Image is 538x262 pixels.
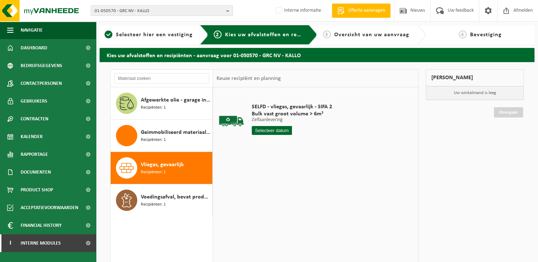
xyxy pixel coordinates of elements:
[21,92,47,110] span: Gebruikers
[274,5,321,16] label: Interne informatie
[141,193,211,201] span: Voedingsafval, bevat producten van dierlijke oorsprong, onverpakt, categorie 3
[334,32,409,38] span: Overzicht van uw aanvraag
[426,86,523,100] p: Uw winkelmand is leeg
[21,75,62,92] span: Contactpersonen
[21,217,62,234] span: Financial History
[21,199,78,217] span: Acceptatievoorwaarden
[21,181,53,199] span: Product Shop
[111,87,213,120] button: Afgewerkte olie - garage in bulk Recipiënten: 1
[103,31,194,39] a: 1Selecteer hier een vestiging
[459,31,467,38] span: 4
[252,126,292,135] input: Selecteer datum
[346,7,387,14] span: Offerte aanvragen
[252,118,332,122] p: Zelfaanlevering
[21,163,51,181] span: Documenten
[91,5,233,16] button: 01-050570 - GRC NV - KALLO
[111,184,213,216] button: Voedingsafval, bevat producten van dierlijke oorsprong, onverpakt, categorie 3 Recipiënten: 1
[225,32,323,38] span: Kies uw afvalstoffen en recipiënten
[21,234,61,252] span: Interne modules
[141,201,166,208] span: Recipiënten: 1
[323,31,331,38] span: 3
[111,120,213,152] button: Geimmobiliseerd materiaal niet gevaarlijk Recipiënten: 1
[252,103,332,110] span: SELFD - vliegas, gevaarlijk - SIFA 2
[141,96,211,104] span: Afgewerkte olie - garage in bulk
[214,31,222,38] span: 2
[105,31,112,38] span: 1
[141,137,166,143] span: Recipiënten: 1
[21,110,48,128] span: Contracten
[21,57,62,75] span: Bedrijfsgegevens
[252,110,332,118] span: Bulk vast groot volume > 6m³
[111,152,213,184] button: Vliegas, gevaarlijk Recipiënten: 1
[21,128,43,146] span: Kalender
[114,73,209,84] input: Materiaal zoeken
[141,104,166,111] span: Recipiënten: 1
[332,4,390,18] a: Offerte aanvragen
[21,146,48,163] span: Rapportage
[426,69,524,86] div: [PERSON_NAME]
[470,32,502,38] span: Bevestiging
[494,107,523,118] a: Doorgaan
[21,21,43,39] span: Navigatie
[7,234,14,252] span: I
[213,70,284,87] div: Keuze recipiënt en planning
[141,128,211,137] span: Geimmobiliseerd materiaal niet gevaarlijk
[100,48,534,62] h2: Kies uw afvalstoffen en recipiënten - aanvraag voor 01-050570 - GRC NV - KALLO
[95,6,223,16] span: 01-050570 - GRC NV - KALLO
[141,169,166,176] span: Recipiënten: 1
[141,160,184,169] span: Vliegas, gevaarlijk
[21,39,47,57] span: Dashboard
[116,32,193,38] span: Selecteer hier een vestiging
